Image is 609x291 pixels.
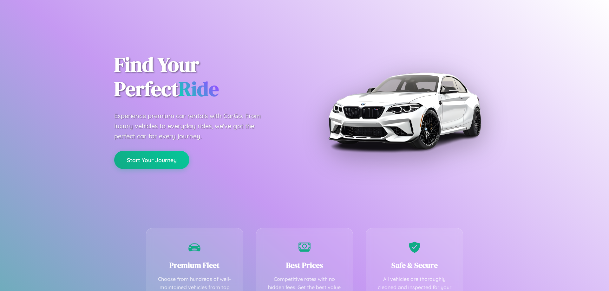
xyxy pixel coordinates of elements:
[325,32,484,190] img: Premium BMW car rental vehicle
[376,260,453,270] h3: Safe & Secure
[114,151,189,169] button: Start Your Journey
[114,111,273,141] p: Experience premium car rentals with CarGo. From luxury vehicles to everyday rides, we've got the ...
[156,260,233,270] h3: Premium Fleet
[179,75,219,103] span: Ride
[266,260,344,270] h3: Best Prices
[114,53,295,101] h1: Find Your Perfect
